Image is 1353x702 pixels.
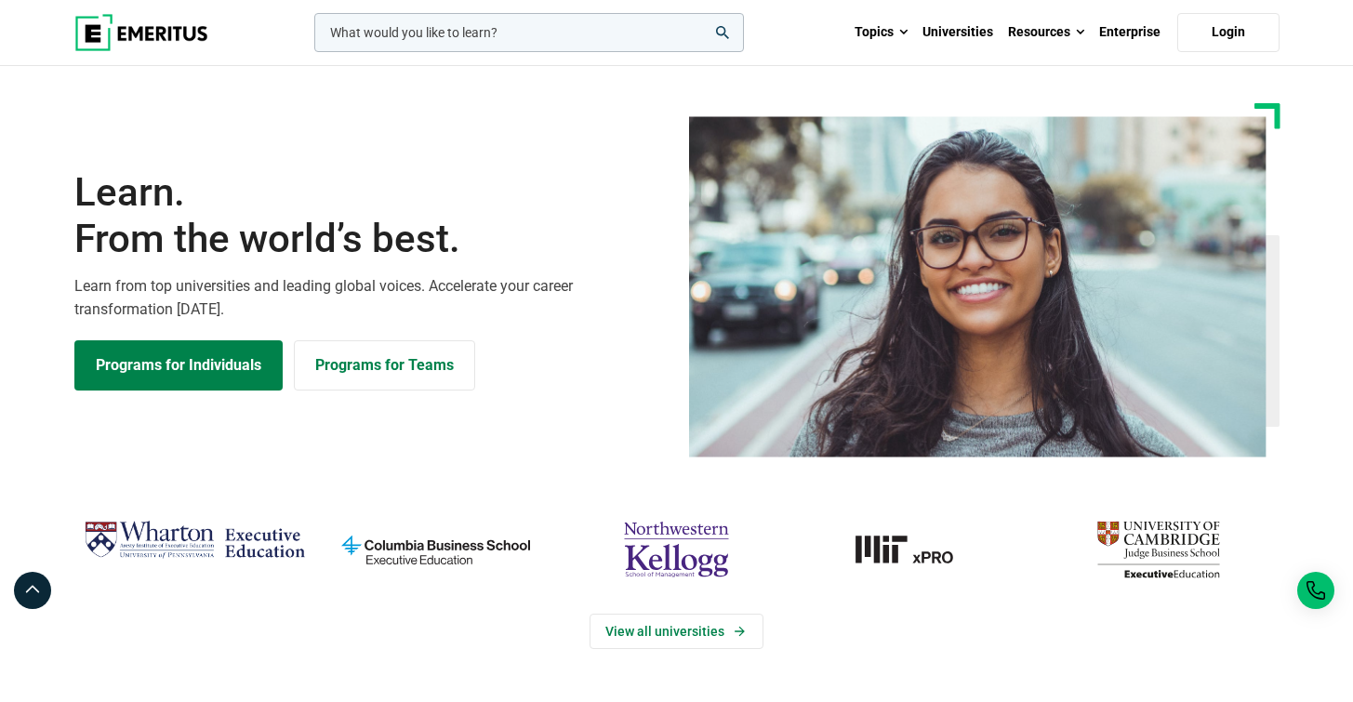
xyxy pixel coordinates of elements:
[84,513,306,568] img: Wharton Executive Education
[1047,513,1269,586] img: cambridge-judge-business-school
[806,513,1028,586] a: MIT-xPRO
[1177,13,1280,52] a: Login
[314,13,744,52] input: woocommerce-product-search-field-0
[74,340,283,391] a: Explore Programs
[294,340,475,391] a: Explore for Business
[74,274,666,322] p: Learn from top universities and leading global voices. Accelerate your career transformation [DATE].
[74,169,666,263] h1: Learn.
[565,513,788,586] img: northwestern-kellogg
[325,513,547,586] img: columbia-business-school
[806,513,1028,586] img: MIT xPRO
[590,614,763,649] a: View Universities
[689,116,1267,457] img: Learn from the world's best
[74,216,666,262] span: From the world’s best.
